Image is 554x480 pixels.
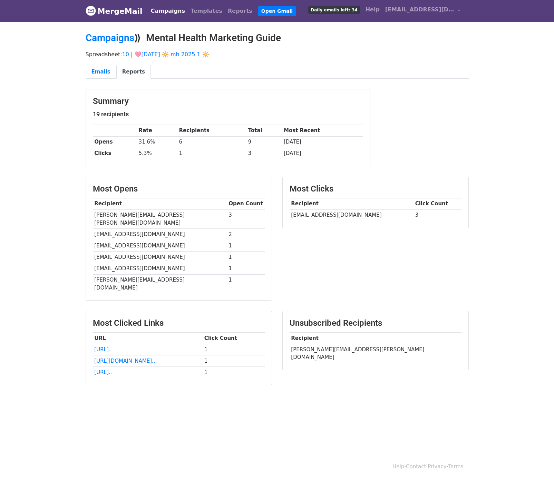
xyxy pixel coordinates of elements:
img: MergeMail logo [86,6,96,16]
a: MergeMail [86,4,143,18]
th: Opens [93,136,137,148]
td: [EMAIL_ADDRESS][DOMAIN_NAME] [93,263,227,274]
h3: Unsubscribed Recipients [290,318,461,328]
span: [EMAIL_ADDRESS][DOMAIN_NAME] [385,6,454,14]
a: Help [392,463,404,470]
th: Recipient [290,333,461,344]
td: 1 [203,344,265,355]
td: 6 [177,136,246,148]
a: Privacy [428,463,446,470]
td: [DATE] [282,148,363,159]
td: 31.6% [137,136,177,148]
span: Daily emails left: 34 [308,6,360,14]
iframe: Chat Widget [519,447,554,480]
a: [EMAIL_ADDRESS][DOMAIN_NAME] [382,3,463,19]
a: Contact [406,463,426,470]
h3: Most Clicks [290,184,461,194]
td: 3 [246,148,282,159]
h2: ⟫ Mental Health Marketing Guide [86,32,469,44]
td: 1 [227,263,265,274]
th: URL [93,333,203,344]
td: 1 [203,355,265,367]
a: 10 | 🩷[DATE] 🔆 mh 2025 1 🔆 [122,51,209,58]
td: 1 [177,148,246,159]
h5: 19 recipients [93,110,363,118]
a: Daily emails left: 34 [305,3,362,17]
td: [EMAIL_ADDRESS][DOMAIN_NAME] [290,209,414,221]
td: [EMAIL_ADDRESS][DOMAIN_NAME] [93,240,227,252]
th: Most Recent [282,125,363,136]
a: Campaigns [148,4,188,18]
td: [PERSON_NAME][EMAIL_ADDRESS][DOMAIN_NAME] [93,274,227,293]
h3: Summary [93,96,363,106]
td: [PERSON_NAME][EMAIL_ADDRESS][PERSON_NAME][DOMAIN_NAME] [93,209,227,229]
th: Rate [137,125,177,136]
td: [DATE] [282,136,363,148]
th: Open Count [227,198,265,209]
th: Total [246,125,282,136]
th: Recipients [177,125,246,136]
a: Emails [86,65,116,79]
a: Templates [188,4,225,18]
a: Reports [225,4,255,18]
td: 1 [227,252,265,263]
td: 2 [227,229,265,240]
a: [URL].. [94,369,112,375]
a: Open Gmail [258,6,296,16]
a: [URL].. [94,346,112,353]
td: [EMAIL_ADDRESS][DOMAIN_NAME] [93,252,227,263]
td: 1 [203,367,265,378]
a: Help [363,3,382,17]
th: Recipient [93,198,227,209]
th: Click Count [203,333,265,344]
th: Click Count [414,198,461,209]
a: Reports [116,65,151,79]
td: [EMAIL_ADDRESS][DOMAIN_NAME] [93,229,227,240]
td: 9 [246,136,282,148]
th: Clicks [93,148,137,159]
h3: Most Opens [93,184,265,194]
td: 1 [227,274,265,293]
th: Recipient [290,198,414,209]
td: [PERSON_NAME][EMAIL_ADDRESS][PERSON_NAME][DOMAIN_NAME] [290,344,461,363]
td: 5.3% [137,148,177,159]
td: 1 [227,240,265,252]
a: [URL][DOMAIN_NAME].. [94,358,155,364]
p: Spreadsheet: [86,51,469,58]
a: Terms [448,463,463,470]
h3: Most Clicked Links [93,318,265,328]
td: 3 [227,209,265,229]
td: 3 [414,209,461,221]
a: Campaigns [86,32,134,43]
